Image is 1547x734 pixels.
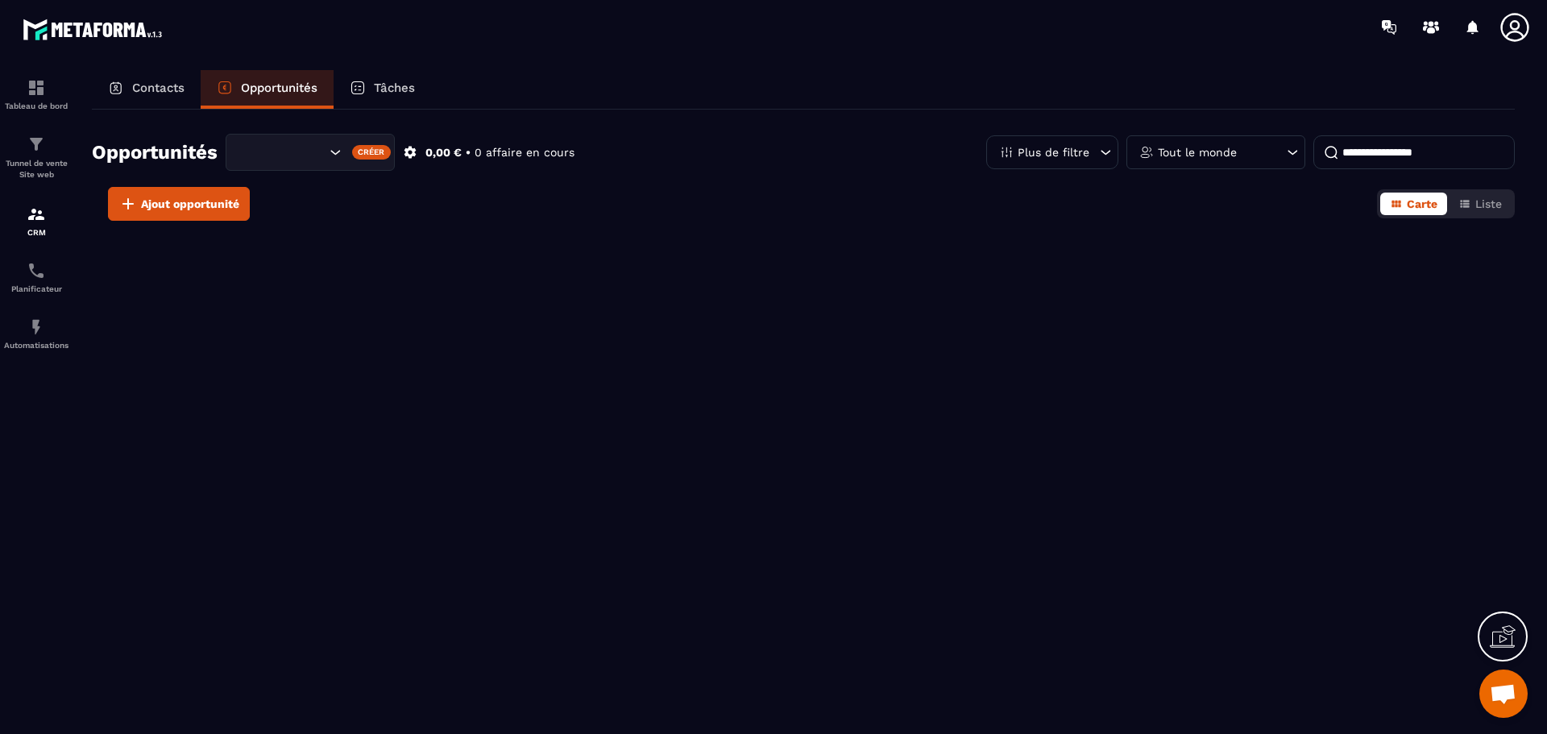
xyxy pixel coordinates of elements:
div: Créer [352,145,392,160]
p: Automatisations [4,341,68,350]
div: Ouvrir le chat [1479,670,1528,718]
h2: Opportunités [92,136,218,168]
img: scheduler [27,261,46,280]
p: CRM [4,228,68,237]
span: Ajout opportunité [141,196,239,212]
span: Liste [1475,197,1502,210]
img: automations [27,317,46,337]
div: Search for option [226,134,395,171]
img: formation [27,205,46,224]
input: Search for option [240,143,326,161]
p: Planificateur [4,284,68,293]
p: Opportunités [241,81,317,95]
span: Carte [1407,197,1437,210]
a: formationformationCRM [4,193,68,249]
button: Liste [1449,193,1512,215]
a: Opportunités [201,70,334,109]
img: formation [27,78,46,97]
img: formation [27,135,46,154]
p: 0 affaire en cours [475,145,574,160]
a: Tâches [334,70,431,109]
p: • [466,145,471,160]
a: automationsautomationsAutomatisations [4,305,68,362]
p: Contacts [132,81,185,95]
a: schedulerschedulerPlanificateur [4,249,68,305]
p: 0,00 € [425,145,462,160]
button: Ajout opportunité [108,187,250,221]
img: logo [23,15,168,44]
p: Tâches [374,81,415,95]
button: Carte [1380,193,1447,215]
p: Tableau de bord [4,102,68,110]
p: Tunnel de vente Site web [4,158,68,180]
p: Plus de filtre [1018,147,1089,158]
a: formationformationTableau de bord [4,66,68,122]
a: Contacts [92,70,201,109]
p: Tout le monde [1158,147,1237,158]
a: formationformationTunnel de vente Site web [4,122,68,193]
